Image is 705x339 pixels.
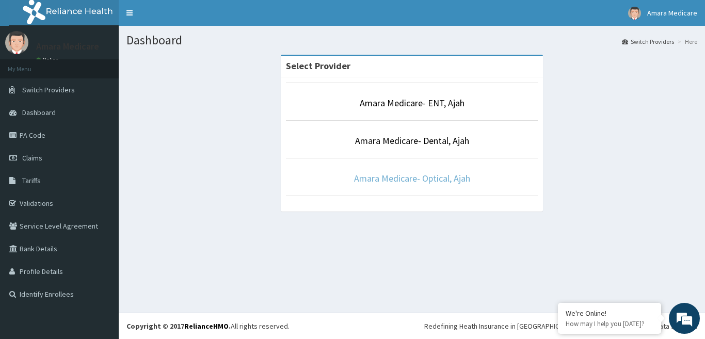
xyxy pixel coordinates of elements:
img: User Image [5,31,28,54]
div: We're Online! [566,309,653,318]
a: Switch Providers [622,37,674,46]
textarea: Type your message and hit 'Enter' [5,228,197,264]
div: Redefining Heath Insurance in [GEOGRAPHIC_DATA] using Telemedicine and Data Science! [424,321,697,331]
span: Switch Providers [22,85,75,94]
img: d_794563401_company_1708531726252_794563401 [19,52,42,77]
h1: Dashboard [126,34,697,47]
div: Minimize live chat window [169,5,194,30]
strong: Copyright © 2017 . [126,321,231,331]
footer: All rights reserved. [119,313,705,339]
a: Online [36,56,61,63]
a: Amara Medicare- Optical, Ajah [354,172,470,184]
strong: Select Provider [286,60,350,72]
span: Dashboard [22,108,56,117]
li: Here [675,37,697,46]
span: We're online! [60,103,142,207]
img: User Image [628,7,641,20]
div: Chat with us now [54,58,173,71]
span: Tariffs [22,176,41,185]
span: Amara Medicare [647,8,697,18]
p: Amara Medicare [36,42,99,51]
span: Claims [22,153,42,163]
a: RelianceHMO [184,321,229,331]
a: Amara Medicare- ENT, Ajah [360,97,464,109]
a: Amara Medicare- Dental, Ajah [355,135,469,147]
p: How may I help you today? [566,319,653,328]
